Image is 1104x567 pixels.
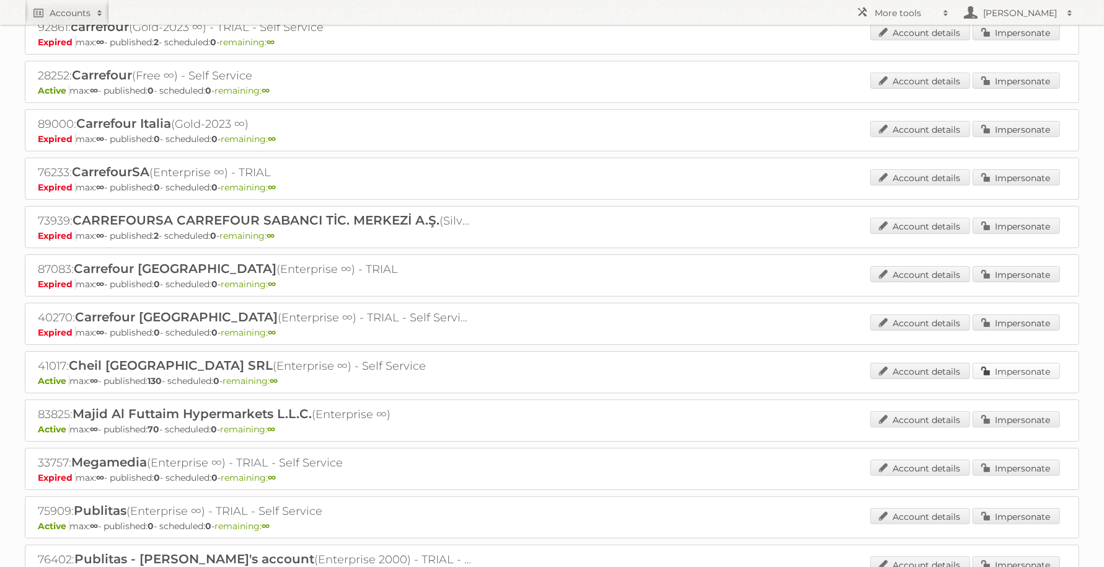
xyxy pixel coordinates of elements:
[38,503,472,519] h2: 75909: (Enterprise ∞) - TRIAL - Self Service
[267,37,275,48] strong: ∞
[74,551,314,566] span: Publitas - [PERSON_NAME]'s account
[38,310,472,326] h2: 40270: (Enterprise ∞) - TRIAL - Self Service
[38,182,1066,193] p: max: - published: - scheduled: -
[96,182,104,193] strong: ∞
[214,85,270,96] span: remaining:
[973,121,1060,137] a: Impersonate
[973,73,1060,89] a: Impersonate
[154,230,159,241] strong: 2
[38,424,69,435] span: Active
[223,375,278,386] span: remaining:
[38,520,69,532] span: Active
[973,218,1060,234] a: Impersonate
[870,411,970,427] a: Account details
[210,230,216,241] strong: 0
[38,327,76,338] span: Expired
[268,327,276,338] strong: ∞
[90,520,98,532] strong: ∞
[73,406,312,421] span: Majid Al Futtaim Hypermarkets L.L.C.
[148,375,162,386] strong: 130
[38,182,76,193] span: Expired
[38,164,472,181] h2: 76233: (Enterprise ∞) - TRIAL
[154,279,160,290] strong: 0
[69,358,273,373] span: Cheil [GEOGRAPHIC_DATA] SRL
[38,472,1066,483] p: max: - published: - scheduled: -
[221,279,276,290] span: remaining:
[76,116,171,131] span: Carrefour Italia
[870,315,970,331] a: Account details
[38,424,1066,435] p: max: - published: - scheduled: -
[262,85,270,96] strong: ∞
[219,37,275,48] span: remaining:
[205,520,211,532] strong: 0
[38,327,1066,338] p: max: - published: - scheduled: -
[875,7,937,19] h2: More tools
[221,133,276,145] span: remaining:
[262,520,270,532] strong: ∞
[267,230,275,241] strong: ∞
[211,424,217,435] strong: 0
[96,472,104,483] strong: ∞
[210,37,216,48] strong: 0
[75,310,278,324] span: Carrefour [GEOGRAPHIC_DATA]
[38,85,1066,96] p: max: - published: - scheduled: -
[38,19,472,35] h2: 92861: (Gold-2023 ∞) - TRIAL - Self Service
[870,218,970,234] a: Account details
[270,375,278,386] strong: ∞
[973,315,1060,331] a: Impersonate
[870,169,970,185] a: Account details
[74,261,276,276] span: Carrefour [GEOGRAPHIC_DATA]
[38,37,76,48] span: Expired
[38,375,69,386] span: Active
[268,279,276,290] strong: ∞
[154,133,160,145] strong: 0
[72,68,132,83] span: Carrefour
[870,24,970,40] a: Account details
[38,37,1066,48] p: max: - published: - scheduled: -
[213,375,219,386] strong: 0
[219,230,275,241] span: remaining:
[211,133,218,145] strong: 0
[973,411,1060,427] a: Impersonate
[90,85,98,96] strong: ∞
[870,73,970,89] a: Account details
[38,68,472,84] h2: 28252: (Free ∞) - Self Service
[268,182,276,193] strong: ∞
[38,472,76,483] span: Expired
[38,230,76,241] span: Expired
[50,7,91,19] h2: Accounts
[154,472,160,483] strong: 0
[38,230,1066,241] p: max: - published: - scheduled: -
[96,279,104,290] strong: ∞
[38,133,76,145] span: Expired
[221,472,276,483] span: remaining:
[148,520,154,532] strong: 0
[72,164,149,179] span: CarrefourSA
[973,24,1060,40] a: Impersonate
[38,213,472,229] h2: 73939: (Silver-2023 ∞) - TRIAL
[90,424,98,435] strong: ∞
[973,508,1060,524] a: Impersonate
[96,230,104,241] strong: ∞
[214,520,270,532] span: remaining:
[267,424,275,435] strong: ∞
[96,133,104,145] strong: ∞
[870,508,970,524] a: Account details
[96,327,104,338] strong: ∞
[221,182,276,193] span: remaining:
[154,37,159,48] strong: 2
[980,7,1061,19] h2: [PERSON_NAME]
[74,503,126,518] span: Publitas
[38,133,1066,145] p: max: - published: - scheduled: -
[870,363,970,379] a: Account details
[973,363,1060,379] a: Impersonate
[211,279,218,290] strong: 0
[973,266,1060,282] a: Impersonate
[38,520,1066,532] p: max: - published: - scheduled: -
[38,261,472,277] h2: 87083: (Enterprise ∞) - TRIAL
[973,169,1060,185] a: Impersonate
[870,121,970,137] a: Account details
[71,455,147,470] span: Megamedia
[154,182,160,193] strong: 0
[973,460,1060,476] a: Impersonate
